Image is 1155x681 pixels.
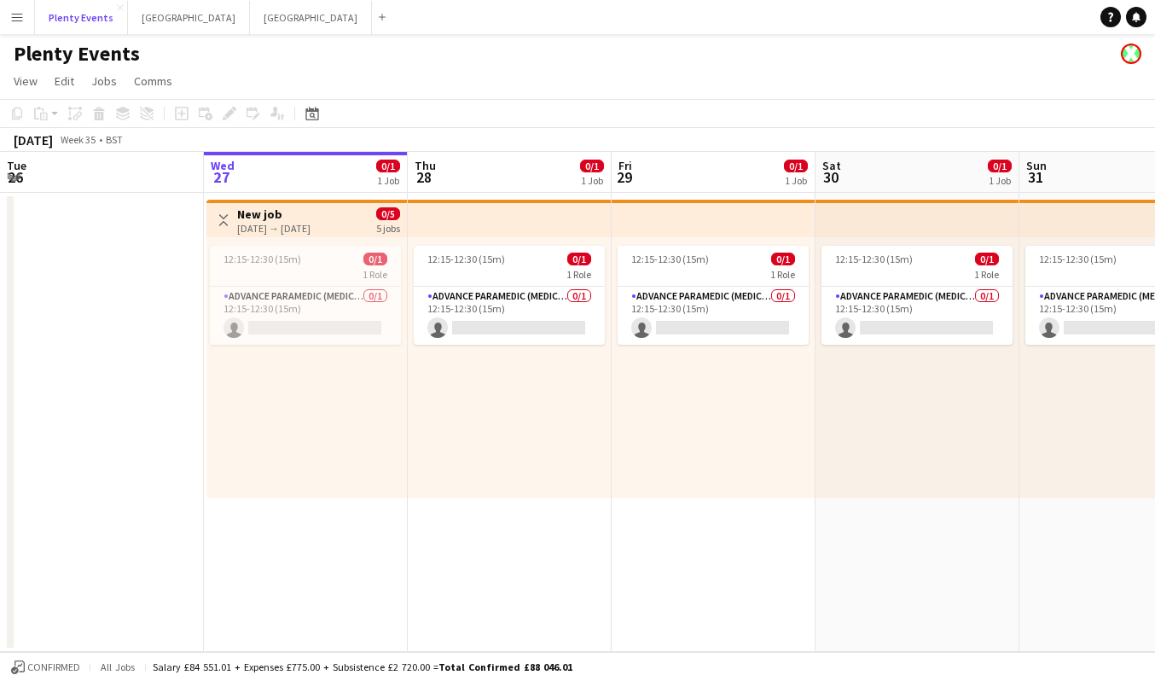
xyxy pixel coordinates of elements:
[35,1,128,34] button: Plenty Events
[770,268,795,281] span: 1 Role
[56,133,99,146] span: Week 35
[631,253,709,265] span: 12:15-12:30 (15m)
[567,253,591,265] span: 0/1
[27,661,80,673] span: Confirmed
[7,158,26,173] span: Tue
[414,287,605,345] app-card-role: Advance Paramedic (Medical)0/112:15-12:30 (15m)
[223,253,301,265] span: 12:15-12:30 (15m)
[237,222,311,235] div: [DATE] → [DATE]
[9,658,83,677] button: Confirmed
[975,253,999,265] span: 0/1
[989,174,1011,187] div: 1 Job
[785,174,807,187] div: 1 Job
[363,253,387,265] span: 0/1
[1039,253,1117,265] span: 12:15-12:30 (15m)
[974,268,999,281] span: 1 Role
[210,246,401,345] app-job-card: 12:15-12:30 (15m)0/11 RoleAdvance Paramedic (Medical)0/112:15-12:30 (15m)
[14,73,38,89] span: View
[97,661,138,673] span: All jobs
[106,133,123,146] div: BST
[128,1,250,34] button: [GEOGRAPHIC_DATA]
[4,167,26,187] span: 26
[566,268,591,281] span: 1 Role
[438,661,572,673] span: Total Confirmed £88 046.01
[377,174,399,187] div: 1 Job
[988,160,1012,172] span: 0/1
[376,160,400,172] span: 0/1
[48,70,81,92] a: Edit
[363,268,387,281] span: 1 Role
[414,246,605,345] app-job-card: 12:15-12:30 (15m)0/11 RoleAdvance Paramedic (Medical)0/112:15-12:30 (15m)
[127,70,179,92] a: Comms
[835,253,913,265] span: 12:15-12:30 (15m)
[1024,167,1047,187] span: 31
[237,207,311,222] h3: New job
[55,73,74,89] span: Edit
[616,167,632,187] span: 29
[153,661,572,673] div: Salary £84 551.01 + Expenses £775.00 + Subsistence £2 720.00 =
[84,70,124,92] a: Jobs
[412,167,436,187] span: 28
[14,41,140,67] h1: Plenty Events
[250,1,372,34] button: [GEOGRAPHIC_DATA]
[821,246,1013,345] app-job-card: 12:15-12:30 (15m)0/11 RoleAdvance Paramedic (Medical)0/112:15-12:30 (15m)
[580,160,604,172] span: 0/1
[14,131,53,148] div: [DATE]
[376,207,400,220] span: 0/5
[376,220,400,235] div: 5 jobs
[784,160,808,172] span: 0/1
[91,73,117,89] span: Jobs
[1121,44,1141,64] app-user-avatar: James Runnymede
[822,158,841,173] span: Sat
[618,158,632,173] span: Fri
[771,253,795,265] span: 0/1
[7,70,44,92] a: View
[820,167,841,187] span: 30
[618,246,809,345] app-job-card: 12:15-12:30 (15m)0/11 RoleAdvance Paramedic (Medical)0/112:15-12:30 (15m)
[581,174,603,187] div: 1 Job
[208,167,235,187] span: 27
[427,253,505,265] span: 12:15-12:30 (15m)
[1026,158,1047,173] span: Sun
[210,287,401,345] app-card-role: Advance Paramedic (Medical)0/112:15-12:30 (15m)
[211,158,235,173] span: Wed
[821,287,1013,345] app-card-role: Advance Paramedic (Medical)0/112:15-12:30 (15m)
[134,73,172,89] span: Comms
[618,287,809,345] app-card-role: Advance Paramedic (Medical)0/112:15-12:30 (15m)
[415,158,436,173] span: Thu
